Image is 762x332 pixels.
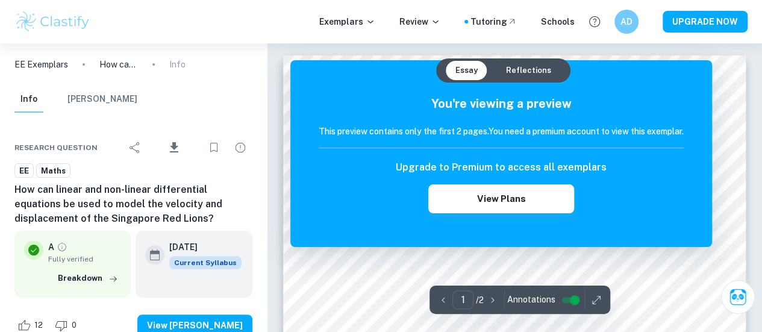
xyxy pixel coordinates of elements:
a: Tutoring [470,15,517,28]
button: Help and Feedback [584,11,605,32]
p: How can linear and non-linear differential equations be used to model the velocity and displaceme... [99,58,138,71]
h6: Upgrade to Premium to access all exemplars [396,160,607,175]
span: Current Syllabus [169,256,242,269]
a: EE Exemplars [14,58,68,71]
h5: You're viewing a preview [319,95,684,113]
p: Review [399,15,440,28]
button: AD [614,10,639,34]
span: Annotations [507,293,555,306]
p: A [48,240,54,254]
p: / 2 [476,293,484,307]
button: Essay [446,61,487,80]
div: This exemplar is based on the current syllabus. Feel free to refer to it for inspiration/ideas wh... [169,256,242,269]
span: 12 [28,319,49,331]
span: 0 [65,319,83,331]
h6: How can linear and non-linear differential equations be used to model the velocity and displaceme... [14,183,252,226]
a: EE [14,163,34,178]
div: Download [149,132,199,163]
h6: [DATE] [169,240,232,254]
button: Info [14,86,43,113]
h6: AD [620,15,634,28]
span: Fully verified [48,254,121,265]
button: Reflections [496,61,561,80]
button: View Plans [428,184,574,213]
p: Exemplars [319,15,375,28]
button: Breakdown [55,269,121,287]
button: UPGRADE NOW [663,11,748,33]
span: Maths [37,165,70,177]
button: [PERSON_NAME] [67,86,137,113]
img: Clastify logo [14,10,91,34]
a: Grade fully verified [57,242,67,252]
span: Research question [14,142,98,153]
a: Maths [36,163,70,178]
div: Report issue [228,136,252,160]
h6: This preview contains only the first 2 pages. You need a premium account to view this exemplar. [319,125,684,138]
p: Info [169,58,186,71]
div: Share [123,136,147,160]
span: EE [15,165,33,177]
div: Bookmark [202,136,226,160]
button: Ask Clai [721,280,755,314]
a: Schools [541,15,575,28]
